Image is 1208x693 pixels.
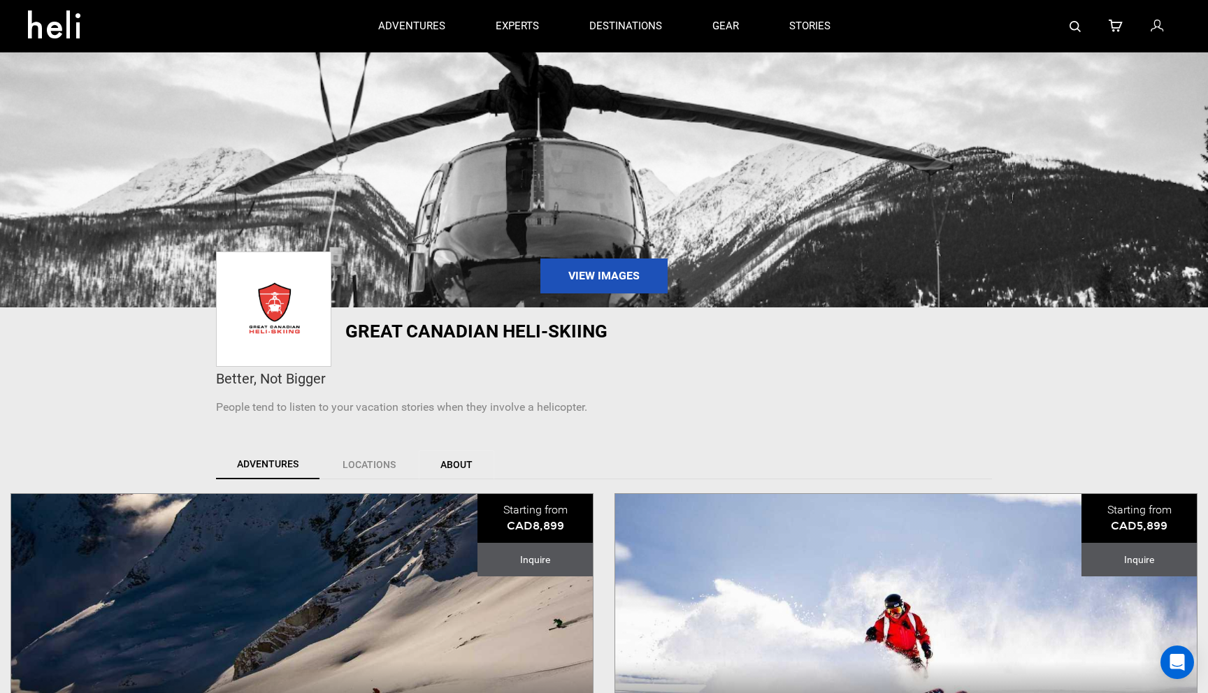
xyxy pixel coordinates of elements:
a: About [419,450,494,479]
img: search-bar-icon.svg [1070,21,1081,32]
img: img_9251f6c852f2d69a6fdc2f2f53e7d310.png [220,256,328,363]
p: adventures [378,19,445,34]
div: Better, Not Bigger [216,369,992,389]
div: Open Intercom Messenger [1160,645,1194,679]
p: People tend to listen to your vacation stories when they involve a helicopter. [216,400,992,416]
a: Locations [321,450,417,479]
a: View Images [540,258,668,293]
a: Adventures [216,450,319,479]
p: destinations [589,19,662,34]
p: experts [496,19,539,34]
h1: Great Canadian Heli-Skiing [345,321,737,341]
